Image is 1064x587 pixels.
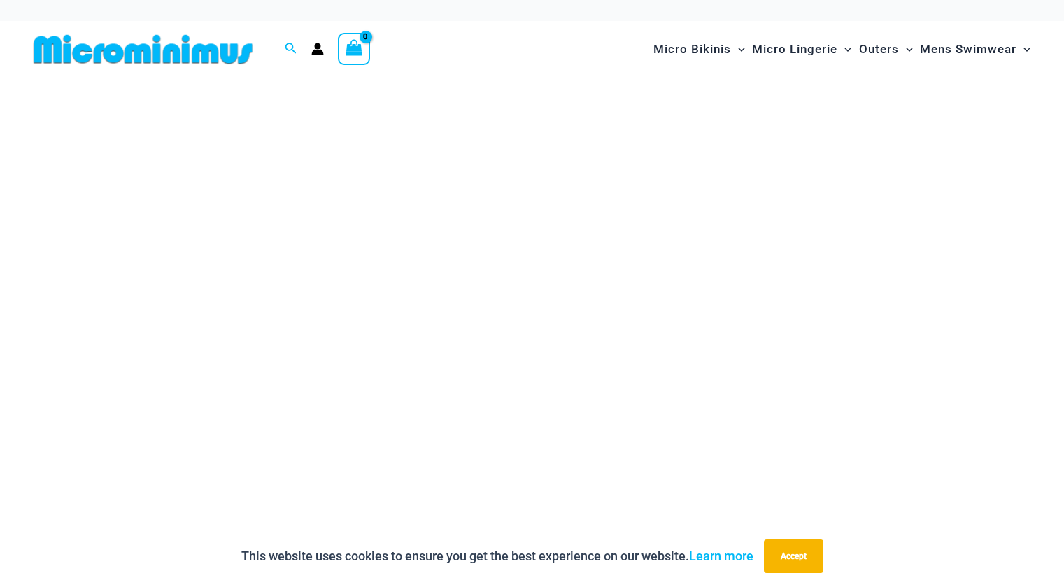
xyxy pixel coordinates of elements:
[338,33,370,65] a: View Shopping Cart, empty
[241,546,753,567] p: This website uses cookies to ensure you get the best experience on our website.
[899,31,913,67] span: Menu Toggle
[1016,31,1030,67] span: Menu Toggle
[689,549,753,563] a: Learn more
[764,539,823,573] button: Accept
[648,26,1036,73] nav: Site Navigation
[837,31,851,67] span: Menu Toggle
[653,31,731,67] span: Micro Bikinis
[752,31,837,67] span: Micro Lingerie
[650,28,749,71] a: Micro BikinisMenu ToggleMenu Toggle
[28,34,258,65] img: MM SHOP LOGO FLAT
[859,31,899,67] span: Outers
[285,41,297,58] a: Search icon link
[731,31,745,67] span: Menu Toggle
[311,43,324,55] a: Account icon link
[916,28,1034,71] a: Mens SwimwearMenu ToggleMenu Toggle
[920,31,1016,67] span: Mens Swimwear
[749,28,855,71] a: Micro LingerieMenu ToggleMenu Toggle
[856,28,916,71] a: OutersMenu ToggleMenu Toggle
